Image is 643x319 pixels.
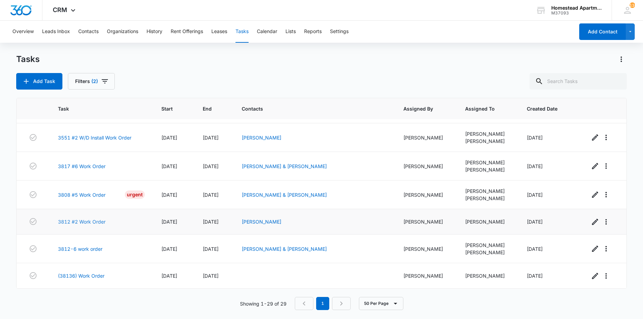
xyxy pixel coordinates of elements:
[403,191,449,198] div: [PERSON_NAME]
[465,218,510,225] div: [PERSON_NAME]
[161,246,177,252] span: [DATE]
[211,21,227,43] button: Leases
[257,21,277,43] button: Calendar
[161,219,177,225] span: [DATE]
[242,163,327,169] a: [PERSON_NAME] & [PERSON_NAME]
[527,219,543,225] span: [DATE]
[304,21,322,43] button: Reports
[285,21,296,43] button: Lists
[58,163,106,170] a: 3817 #6 Work Order
[527,105,563,112] span: Created Date
[530,73,627,90] input: Search Tasks
[551,11,602,16] div: account id
[403,163,449,170] div: [PERSON_NAME]
[203,105,215,112] span: End
[527,163,543,169] span: [DATE]
[242,105,376,112] span: Contacts
[242,246,327,252] a: [PERSON_NAME] & [PERSON_NAME]
[161,135,177,141] span: [DATE]
[616,54,627,65] button: Actions
[465,130,510,137] div: [PERSON_NAME]
[316,297,329,310] em: 1
[171,21,203,43] button: Rent Offerings
[527,192,543,198] span: [DATE]
[53,6,67,13] span: CRM
[203,192,219,198] span: [DATE]
[203,135,219,141] span: [DATE]
[630,2,635,8] span: 110
[527,135,543,141] span: [DATE]
[125,191,145,199] div: Urgent
[465,195,510,202] div: [PERSON_NAME]
[403,105,439,112] span: Assigned By
[42,21,70,43] button: Leads Inbox
[58,272,104,279] a: (38136) Work Order
[465,272,510,279] div: [PERSON_NAME]
[465,159,510,166] div: [PERSON_NAME]
[242,219,281,225] a: [PERSON_NAME]
[330,21,349,43] button: Settings
[161,273,177,279] span: [DATE]
[203,273,219,279] span: [DATE]
[403,134,449,141] div: [PERSON_NAME]
[161,105,177,112] span: Start
[161,163,177,169] span: [DATE]
[579,23,626,40] button: Add Contact
[465,187,510,195] div: [PERSON_NAME]
[551,5,602,11] div: account name
[58,134,131,141] a: 3551 #2 W/D Install Work Order
[58,218,106,225] a: 3812 #2 Work Order
[58,191,106,198] a: 3808 #5 Work Order
[630,2,635,8] div: notifications count
[295,297,351,310] nav: Pagination
[465,249,510,256] div: [PERSON_NAME]
[242,192,327,198] a: [PERSON_NAME] & [PERSON_NAME]
[465,166,510,173] div: [PERSON_NAME]
[235,21,249,43] button: Tasks
[465,105,500,112] span: Assigned To
[527,246,543,252] span: [DATE]
[403,272,449,279] div: [PERSON_NAME]
[16,54,40,64] h1: Tasks
[203,246,219,252] span: [DATE]
[161,192,177,198] span: [DATE]
[68,73,115,90] button: Filters(2)
[465,137,510,145] div: [PERSON_NAME]
[107,21,138,43] button: Organizations
[91,79,98,84] span: (2)
[242,135,281,141] a: [PERSON_NAME]
[58,245,102,253] a: 3812-6 work order
[12,21,34,43] button: Overview
[16,73,62,90] button: Add Task
[147,21,162,43] button: History
[203,163,219,169] span: [DATE]
[240,300,287,307] p: Showing 1-29 of 29
[203,219,219,225] span: [DATE]
[465,241,510,249] div: [PERSON_NAME]
[58,105,135,112] span: Task
[403,245,449,253] div: [PERSON_NAME]
[403,218,449,225] div: [PERSON_NAME]
[78,21,99,43] button: Contacts
[359,297,403,310] button: 50 Per Page
[527,273,543,279] span: [DATE]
